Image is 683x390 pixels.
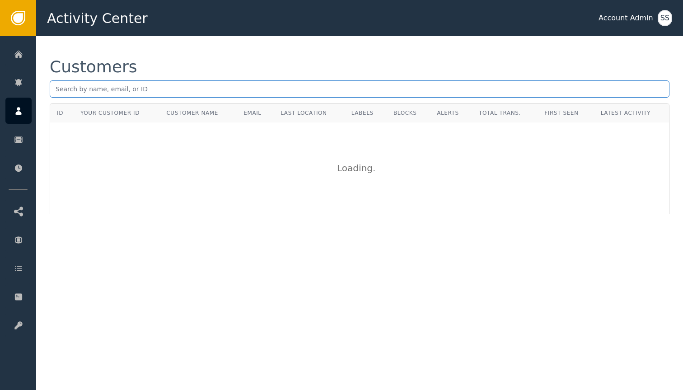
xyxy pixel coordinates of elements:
[544,109,587,117] div: First Seen
[47,8,148,28] span: Activity Center
[601,109,662,117] div: Latest Activity
[393,109,423,117] div: Blocks
[50,59,137,75] div: Customers
[599,13,653,23] div: Account Admin
[479,109,531,117] div: Total Trans.
[281,109,337,117] div: Last Location
[337,161,382,175] div: Loading .
[243,109,267,117] div: Email
[80,109,140,117] div: Your Customer ID
[437,109,465,117] div: Alerts
[351,109,380,117] div: Labels
[50,80,669,98] input: Search by name, email, or ID
[57,109,63,117] div: ID
[166,109,230,117] div: Customer Name
[658,10,672,26] button: SS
